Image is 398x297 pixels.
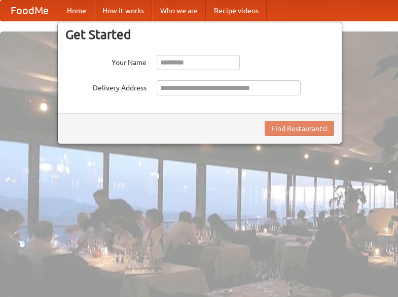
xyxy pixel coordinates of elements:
[94,1,152,21] a: How it works
[59,1,94,21] a: Home
[206,1,267,21] a: Recipe videos
[1,1,59,21] a: FoodMe
[65,27,334,42] h3: Get Started
[152,1,206,21] a: Who we are
[65,55,147,68] label: Your Name
[265,121,334,136] button: Find Restaurants!
[65,80,147,93] label: Delivery Address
